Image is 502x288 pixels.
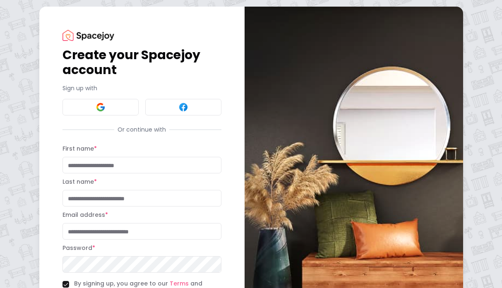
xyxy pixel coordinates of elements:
label: First name [62,144,97,153]
span: Or continue with [114,125,169,134]
a: Terms [170,279,189,288]
img: Facebook signin [178,102,188,112]
img: Google signin [96,102,106,112]
h1: Create your Spacejoy account [62,48,221,77]
label: Password [62,244,95,252]
label: Email address [62,211,108,219]
label: Last name [62,178,97,186]
p: Sign up with [62,84,221,92]
img: Spacejoy Logo [62,30,114,41]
